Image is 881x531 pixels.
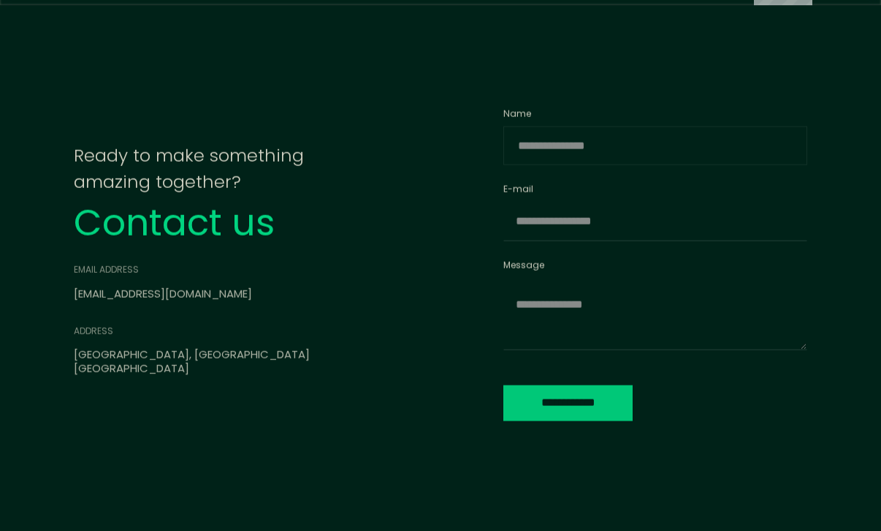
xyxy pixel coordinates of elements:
[74,143,438,195] div: Ready to make something amazing together?
[503,183,807,196] label: E-mail
[74,205,438,241] div: Contact us
[74,325,438,338] div: address
[503,108,807,421] form: Email Form
[503,259,807,272] label: Message
[74,286,252,301] a: [EMAIL_ADDRESS][DOMAIN_NAME]
[74,263,252,276] div: email address
[74,361,438,375] div: [GEOGRAPHIC_DATA]
[74,347,438,361] div: [GEOGRAPHIC_DATA], [GEOGRAPHIC_DATA]
[503,108,807,121] label: Name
